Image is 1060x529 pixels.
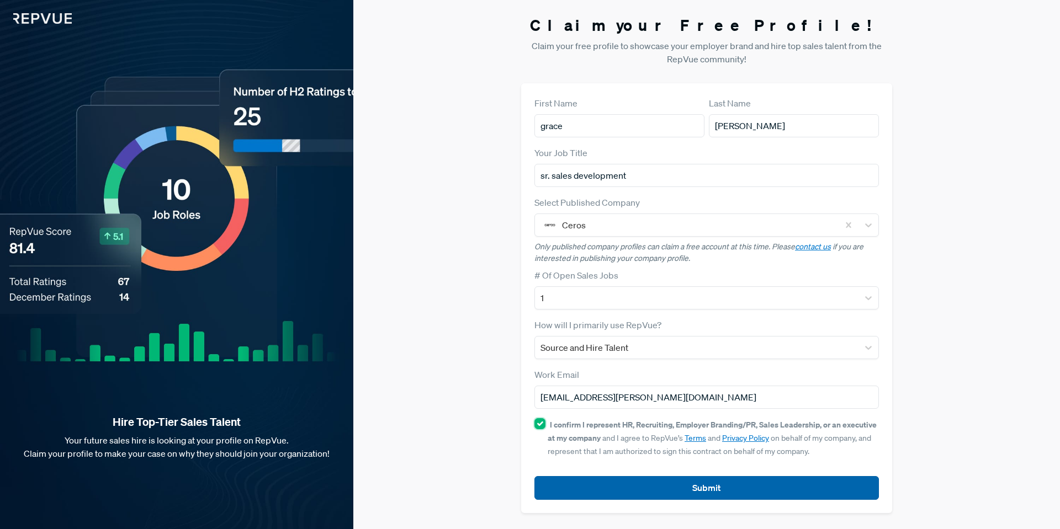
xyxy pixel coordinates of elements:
[534,146,587,159] label: Your Job Title
[534,386,879,409] input: Email
[722,433,769,443] a: Privacy Policy
[709,97,751,110] label: Last Name
[548,419,877,443] strong: I confirm I represent HR, Recruiting, Employer Branding/PR, Sales Leadership, or an executive at ...
[534,368,579,381] label: Work Email
[534,97,577,110] label: First Name
[534,196,640,209] label: Select Published Company
[534,114,704,137] input: First Name
[548,420,877,456] span: and I agree to RepVue’s and on behalf of my company, and represent that I am authorized to sign t...
[685,433,706,443] a: Terms
[534,241,879,264] p: Only published company profiles can claim a free account at this time. Please if you are interest...
[709,114,879,137] input: Last Name
[795,242,831,252] a: contact us
[521,16,892,35] h3: Claim your Free Profile!
[534,318,661,332] label: How will I primarily use RepVue?
[521,39,892,66] p: Claim your free profile to showcase your employer brand and hire top sales talent from the RepVue...
[18,434,336,460] p: Your future sales hire is looking at your profile on RepVue. Claim your profile to make your case...
[534,476,879,500] button: Submit
[543,218,556,232] img: Ceros
[534,269,618,282] label: # Of Open Sales Jobs
[18,415,336,429] strong: Hire Top-Tier Sales Talent
[534,164,879,187] input: Title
